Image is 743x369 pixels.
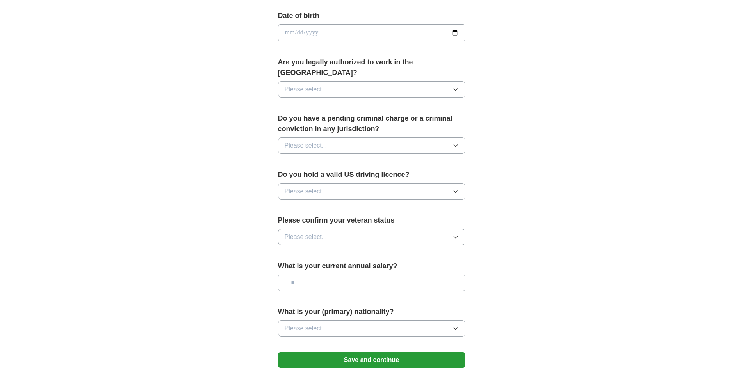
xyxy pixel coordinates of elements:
[278,57,465,78] label: Are you legally authorized to work in the [GEOGRAPHIC_DATA]?
[285,324,327,333] span: Please select...
[285,232,327,242] span: Please select...
[278,169,465,180] label: Do you hold a valid US driving licence?
[278,183,465,200] button: Please select...
[278,11,465,21] label: Date of birth
[285,141,327,150] span: Please select...
[278,320,465,337] button: Please select...
[278,352,465,368] button: Save and continue
[278,113,465,134] label: Do you have a pending criminal charge or a criminal conviction in any jurisdiction?
[285,187,327,196] span: Please select...
[278,229,465,245] button: Please select...
[285,85,327,94] span: Please select...
[278,261,465,271] label: What is your current annual salary?
[278,137,465,154] button: Please select...
[278,81,465,98] button: Please select...
[278,215,465,226] label: Please confirm your veteran status
[278,307,465,317] label: What is your (primary) nationality?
